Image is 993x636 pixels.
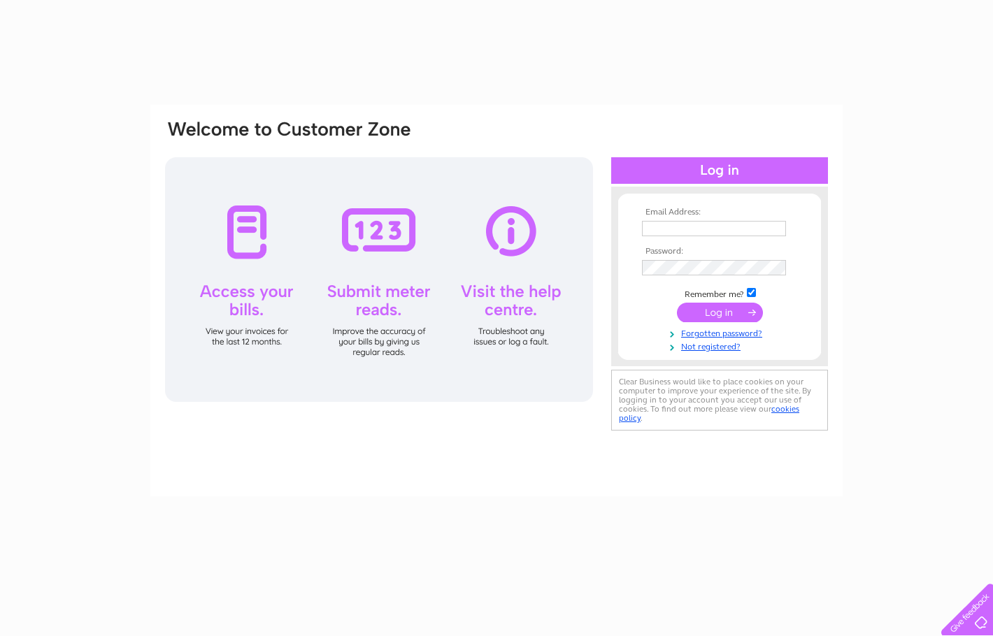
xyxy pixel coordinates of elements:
[611,370,828,431] div: Clear Business would like to place cookies on your computer to improve your experience of the sit...
[638,247,801,256] th: Password:
[638,286,801,300] td: Remember me?
[619,404,799,423] a: cookies policy
[638,208,801,217] th: Email Address:
[642,339,801,352] a: Not registered?
[642,326,801,339] a: Forgotten password?
[677,303,763,322] input: Submit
